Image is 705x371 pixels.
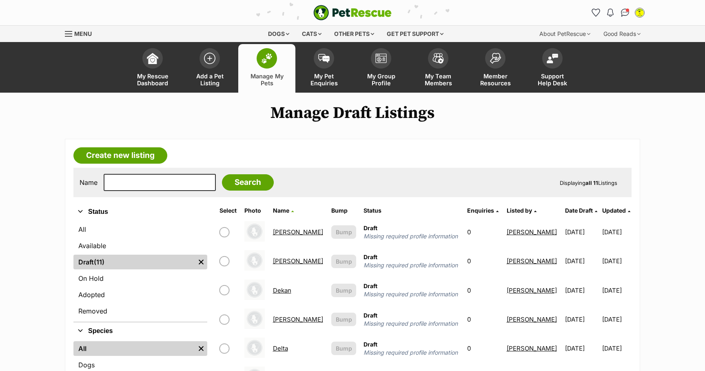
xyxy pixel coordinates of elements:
a: Dekan [273,287,291,294]
a: Manage My Pets [238,44,295,93]
span: Bump [336,315,352,324]
div: About PetRescue [534,26,596,42]
span: Missing required profile information [364,232,459,240]
th: Status [360,204,463,217]
a: Support Help Desk [524,44,581,93]
th: Select [216,204,240,217]
span: Listed by [507,207,532,214]
img: Deiter [244,250,265,271]
a: All [73,341,195,356]
a: Menu [65,26,98,40]
button: Bump [331,255,356,268]
a: [PERSON_NAME] [273,228,323,236]
a: Remove filter [195,255,207,269]
a: Draft [73,255,195,269]
th: Photo [241,204,268,217]
span: Missing required profile information [364,349,459,357]
div: Good Reads [598,26,646,42]
img: Cathy Craw profile pic [636,9,644,17]
a: Name [273,207,294,214]
span: Missing required profile information [364,320,459,328]
a: Create new listing [73,147,167,164]
span: Bump [336,344,352,353]
a: My Rescue Dashboard [124,44,181,93]
img: Delta [244,338,265,358]
td: [DATE] [602,218,631,246]
span: Missing required profile information [364,261,459,269]
span: (11) [94,257,104,267]
img: notifications-46538b983faf8c2785f20acdc204bb7945ddae34d4c08c2a6579f10ce5e182be.svg [607,9,614,17]
span: My Team Members [420,73,457,87]
span: Bump [336,257,352,266]
strong: all 11 [585,180,598,186]
td: [DATE] [602,247,631,275]
img: add-pet-listing-icon-0afa8454b4691262ce3f59096e99ab1cd57d4a30225e0717b998d2c9b9846f56.svg [204,53,215,64]
td: [DATE] [602,276,631,304]
th: Bump [328,204,359,217]
span: Add a Pet Listing [191,73,228,87]
a: Listed by [507,207,537,214]
label: Name [80,179,98,186]
img: Dekan [244,280,265,300]
a: [PERSON_NAME] [273,257,323,265]
td: [DATE] [602,334,631,362]
td: 0 [464,218,503,246]
a: Favourites [589,6,602,19]
a: PetRescue [313,5,392,20]
img: dashboard-icon-eb2f2d2d3e046f16d808141f083e7271f6b2e854fb5c12c21221c1fb7104beca.svg [147,53,158,64]
a: [PERSON_NAME] [507,315,557,323]
span: Draft [364,224,377,231]
img: team-members-icon-5396bd8760b3fe7c0b43da4ab00e1e3bb1a5d9ba89233759b79545d2d3fc5d0d.svg [432,53,444,64]
img: help-desk-icon-fdf02630f3aa405de69fd3d07c3f3aa587a6932b1a1747fa1d2bba05be0121f9.svg [547,53,558,63]
div: Cats [296,26,327,42]
span: Bump [336,228,352,236]
img: Brenda [244,221,265,242]
td: [DATE] [562,247,601,275]
span: translation missing: en.admin.listings.index.attributes.enquiries [467,207,494,214]
a: On Hold [73,271,207,286]
td: [DATE] [562,276,601,304]
span: Draft [364,253,377,260]
div: Other pets [328,26,380,42]
a: Remove filter [195,341,207,356]
span: Support Help Desk [534,73,571,87]
td: 0 [464,334,503,362]
a: Add a Pet Listing [181,44,238,93]
span: Name [273,207,289,214]
div: Get pet support [381,26,449,42]
span: Missing required profile information [364,290,459,298]
a: My Pet Enquiries [295,44,352,93]
div: Dogs [262,26,295,42]
button: Status [73,207,207,217]
input: Search [222,174,274,191]
img: pet-enquiries-icon-7e3ad2cf08bfb03b45e93fb7055b45f3efa6380592205ae92323e6603595dc1f.svg [318,54,330,63]
span: Member Resources [477,73,514,87]
img: group-profile-icon-3fa3cf56718a62981997c0bc7e787c4b2cf8bcc04b72c1350f741eb67cf2f40e.svg [375,53,387,63]
img: manage-my-pets-icon-02211641906a0b7f246fdf0571729dbe1e7629f14944591b6c1af311fb30b64b.svg [261,53,273,64]
a: My Team Members [410,44,467,93]
a: [PERSON_NAME] [507,287,557,294]
img: Delia [244,309,265,329]
span: My Pet Enquiries [306,73,342,87]
button: Species [73,326,207,336]
a: Conversations [619,6,632,19]
a: Updated [602,207,630,214]
a: Enquiries [467,207,499,214]
a: Delta [273,344,288,352]
button: Bump [331,225,356,239]
td: [DATE] [562,218,601,246]
td: 0 [464,276,503,304]
button: Notifications [604,6,617,19]
img: member-resources-icon-8e73f808a243e03378d46382f2149f9095a855e16c252ad45f914b54edf8863c.svg [490,53,501,64]
span: Draft [364,312,377,319]
img: chat-41dd97257d64d25036548639549fe6c8038ab92f7586957e7f3b1b290dea8141.svg [621,9,630,17]
a: [PERSON_NAME] [507,228,557,236]
button: My account [633,6,646,19]
a: Date Draft [565,207,597,214]
span: Draft [364,341,377,348]
span: My Rescue Dashboard [134,73,171,87]
td: [DATE] [602,305,631,333]
button: Bump [331,342,356,355]
button: Bump [331,284,356,297]
a: [PERSON_NAME] [273,315,323,323]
